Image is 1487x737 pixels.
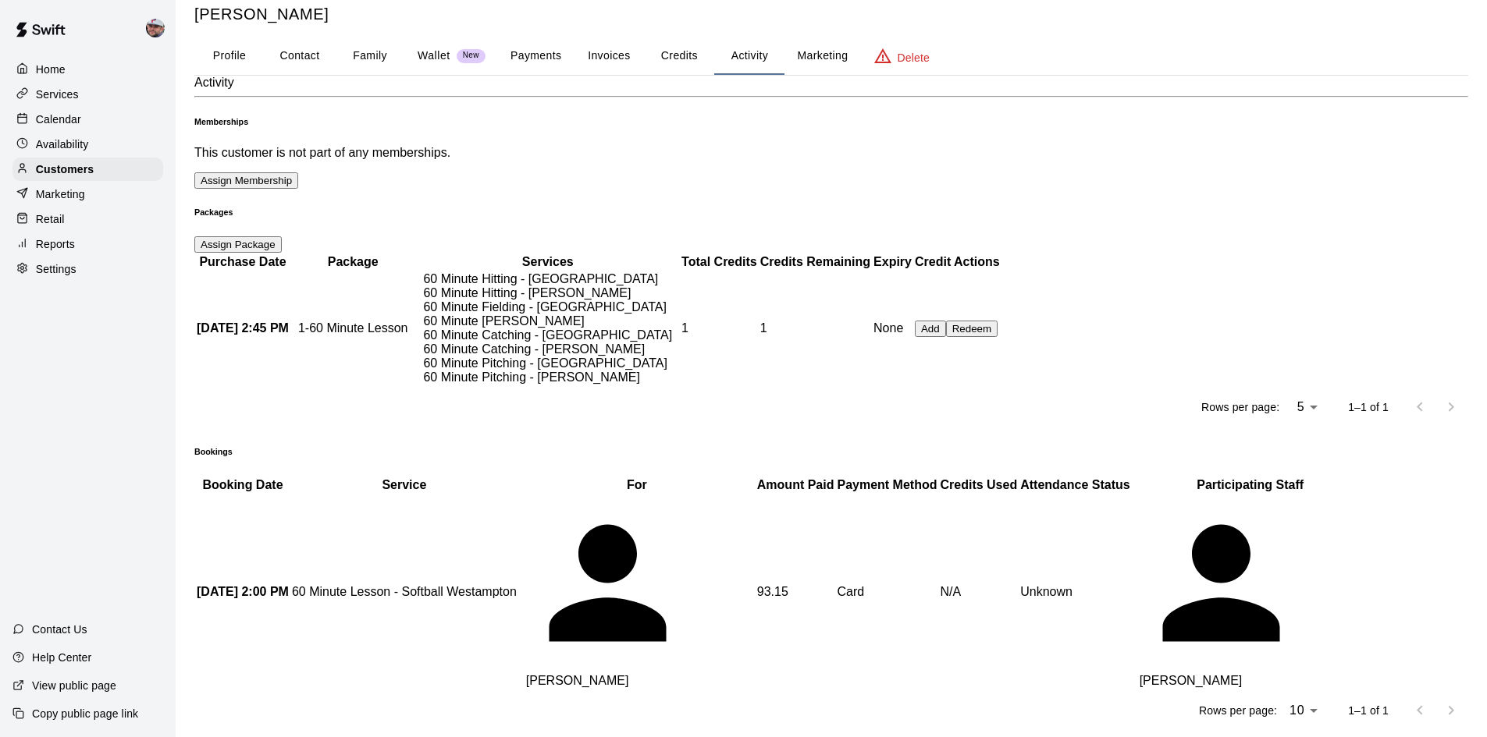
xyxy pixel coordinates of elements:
[681,271,758,385] td: 1
[760,271,871,385] td: 1
[12,207,163,231] a: Retail
[194,476,1370,690] table: simple table
[12,108,163,131] a: Calendar
[36,236,75,252] p: Reports
[873,271,912,385] td: None
[194,207,1468,217] h6: Packages
[417,356,673,370] span: 60 Minute Pitching - [GEOGRAPHIC_DATA]
[12,58,163,81] a: Home
[1197,478,1304,491] b: Participating Staff
[940,478,1017,491] b: Credits Used
[756,494,835,689] td: 93.15
[194,37,265,75] button: Profile
[335,37,405,75] button: Family
[1286,395,1323,420] div: 5
[837,478,937,491] b: Payment Method
[520,495,754,674] div: Emmerson James
[836,494,937,689] td: Card
[36,62,66,77] p: Home
[417,328,678,342] span: 60 Minute Catching - [GEOGRAPHIC_DATA]
[292,321,414,335] span: 1-60 Minute Lesson
[36,211,65,227] p: Retail
[915,321,946,337] button: Add
[457,51,486,61] span: New
[417,370,646,384] span: 60 Minute Pitching - [PERSON_NAME]
[520,674,635,687] span: [PERSON_NAME]
[1348,399,1389,415] p: 1–1 of 1
[12,257,163,281] a: Settings
[292,321,414,335] a: 1-60 Minute Lesson
[1019,494,1130,689] td: Unknown
[417,300,673,314] span: 60 Minute Fielding - [GEOGRAPHIC_DATA]
[760,255,870,268] b: Credits Remaining
[194,172,298,189] button: Assign Membership
[1201,399,1279,415] p: Rows per page:
[1020,478,1129,491] b: Attendance Status
[627,478,647,491] b: For
[196,494,290,689] th: [DATE] 2:00 PM
[898,50,930,66] p: Delete
[328,255,379,268] b: Package
[784,37,860,75] button: Marketing
[12,158,163,181] a: Customers
[1133,495,1368,688] div: [PERSON_NAME]
[36,186,85,202] p: Marketing
[714,37,784,75] button: Activity
[417,342,651,356] span: 60 Minute Catching - [PERSON_NAME]
[32,622,87,637] p: Contact Us
[522,255,574,268] b: Services
[194,447,1468,456] h6: Bookings
[382,478,426,491] b: Service
[32,706,138,721] p: Copy public page link
[196,271,290,385] th: [DATE] 2:45 PM
[1283,698,1323,723] div: 10
[194,253,1002,387] table: simple table
[1348,703,1389,718] p: 1–1 of 1
[946,321,998,337] button: Redeem
[194,4,1468,25] h5: [PERSON_NAME]
[32,678,116,693] p: View public page
[36,136,89,152] p: Availability
[574,37,644,75] button: Invoices
[194,76,234,89] span: Activity
[12,83,163,106] a: Services
[1133,495,1368,674] div: Madison Jobes
[199,255,286,268] b: Purchase Date
[418,48,450,64] p: Wallet
[36,261,76,277] p: Settings
[939,494,1018,689] td: N/A
[194,146,1468,160] p: This customer is not part of any memberships.
[36,87,79,102] p: Services
[12,232,163,256] a: Reports
[12,133,163,156] a: Availability
[143,12,176,44] div: Alec Silverman
[194,37,1468,75] div: basic tabs example
[681,255,757,268] b: Total Credits
[36,161,94,177] p: Customers
[417,314,590,328] span: 60 Minute [PERSON_NAME]
[32,650,91,665] p: Help Center
[757,478,834,491] b: Amount Paid
[417,272,664,285] span: 60 Minute Hitting - [GEOGRAPHIC_DATA]
[265,37,335,75] button: Contact
[146,19,165,37] img: Alec Silverman
[1133,674,1249,687] span: [PERSON_NAME]
[1199,703,1277,718] p: Rows per page:
[873,255,912,268] b: Expiry
[194,117,1468,126] h6: Memberships
[202,478,283,491] b: Booking Date
[915,255,1000,268] b: Credit Actions
[12,182,163,206] a: Marketing
[644,37,714,75] button: Credits
[498,37,574,75] button: Payments
[291,494,518,689] td: 60 Minute Lesson - Softball Westampton
[36,112,81,127] p: Calendar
